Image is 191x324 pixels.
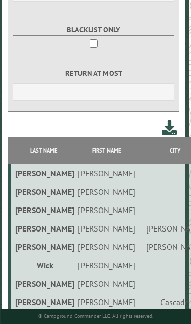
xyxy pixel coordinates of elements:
th: Last Name [11,137,76,164]
td: [PERSON_NAME] [11,274,76,293]
td: Wick [11,256,76,274]
td: [PERSON_NAME] [11,293,76,311]
td: [PERSON_NAME] [76,293,137,311]
th: First Name [76,137,137,164]
td: [PERSON_NAME] [11,201,76,219]
td: [PERSON_NAME] [11,238,76,256]
td: [PERSON_NAME] [11,219,76,238]
td: [PERSON_NAME] [11,182,76,201]
td: [PERSON_NAME] [76,238,137,256]
small: © Campground Commander LLC. All rights reserved. [38,313,153,319]
td: [PERSON_NAME] [76,274,137,293]
td: [PERSON_NAME] [76,219,137,238]
td: [PERSON_NAME] [76,256,137,274]
td: [PERSON_NAME] [76,201,137,219]
td: [PERSON_NAME] [11,164,76,182]
td: [PERSON_NAME] [76,164,137,182]
label: Return at most [13,67,174,79]
td: [PERSON_NAME] [76,182,137,201]
label: Blacklist only [13,24,174,36]
a: Download this customer list (.csv) [162,118,177,137]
